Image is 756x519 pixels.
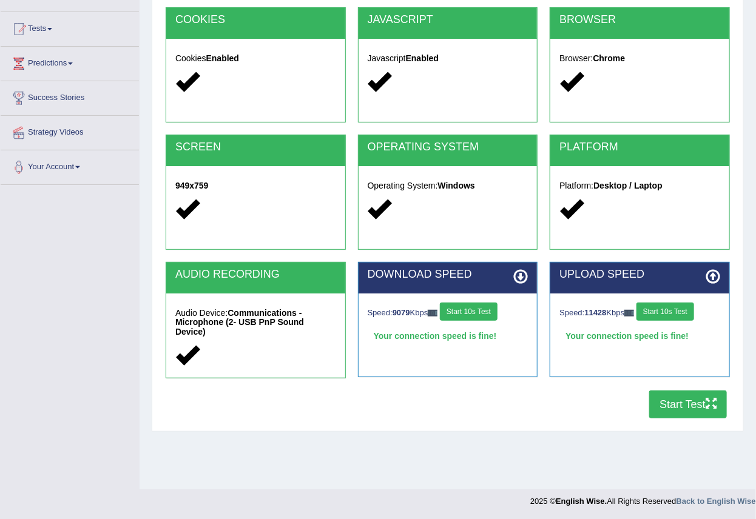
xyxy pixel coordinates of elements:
a: Your Account [1,150,139,181]
strong: Enabled [406,53,439,63]
h2: DOWNLOAD SPEED [368,269,528,281]
h2: PLATFORM [559,141,720,153]
div: Speed: Kbps [559,303,720,324]
h5: Audio Device: [175,309,336,337]
h2: SCREEN [175,141,336,153]
div: Speed: Kbps [368,303,528,324]
strong: Desktop / Laptop [593,181,663,190]
h5: Browser: [559,54,720,63]
strong: Communications - Microphone (2- USB PnP Sound Device) [175,308,304,337]
button: Start Test [649,390,727,418]
button: Start 10s Test [440,303,498,321]
h5: Platform: [559,181,720,190]
h5: Javascript [368,54,528,63]
div: Your connection speed is fine! [559,327,720,345]
a: Back to English Wise [677,497,756,506]
strong: 11428 [585,308,607,317]
h2: BROWSER [559,14,720,26]
div: Your connection speed is fine! [368,327,528,345]
strong: English Wise. [556,497,607,506]
button: Start 10s Test [636,303,694,321]
strong: 949x759 [175,181,209,190]
a: Tests [1,12,139,42]
h2: COOKIES [175,14,336,26]
h2: UPLOAD SPEED [559,269,720,281]
strong: Chrome [593,53,626,63]
h2: OPERATING SYSTEM [368,141,528,153]
div: 2025 © All Rights Reserved [530,489,756,507]
strong: Windows [438,181,475,190]
a: Success Stories [1,81,139,112]
img: ajax-loader-fb-connection.gif [624,310,634,316]
strong: 9079 [393,308,410,317]
img: ajax-loader-fb-connection.gif [428,310,437,316]
h2: AUDIO RECORDING [175,269,336,281]
a: Predictions [1,47,139,77]
strong: Enabled [206,53,239,63]
h5: Cookies [175,54,336,63]
h2: JAVASCRIPT [368,14,528,26]
h5: Operating System: [368,181,528,190]
a: Strategy Videos [1,116,139,146]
